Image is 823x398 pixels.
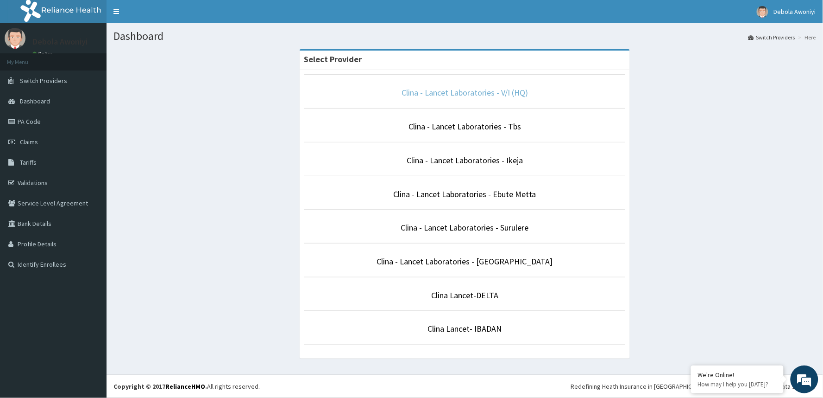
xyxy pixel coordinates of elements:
span: Switch Providers [20,77,67,85]
div: Chat with us now [48,52,156,64]
span: We're online! [54,117,128,211]
div: We're Online! [698,371,777,379]
span: Dashboard [20,97,50,105]
a: Clina - Lancet Laboratories - Ebute Metta [393,189,536,199]
strong: Copyright © 2017 . [113,382,207,391]
img: User Image [5,28,25,49]
a: Clina Lancet-DELTA [431,290,498,301]
img: d_794563401_company_1708531726252_794563401 [17,46,38,70]
span: Debola Awoniyi [774,7,816,16]
a: RelianceHMO [165,382,205,391]
a: Clina - Lancet Laboratories - V/I (HQ) [402,87,528,98]
div: Redefining Heath Insurance in [GEOGRAPHIC_DATA] using Telemedicine and Data Science! [571,382,816,391]
a: Clina - Lancet Laboratories - Tbs [408,121,521,132]
li: Here [796,33,816,41]
p: How may I help you today? [698,380,777,388]
a: Online [32,51,55,57]
a: Clina - Lancet Laboratories - [GEOGRAPHIC_DATA] [377,256,553,267]
img: User Image [757,6,768,18]
strong: Select Provider [304,54,362,64]
span: Claims [20,138,38,146]
div: Minimize live chat window [152,5,174,27]
a: Switch Providers [748,33,795,41]
a: Clina Lancet- IBADAN [428,323,502,334]
a: Clina - Lancet Laboratories - Ikeja [407,155,523,166]
a: Clina - Lancet Laboratories - Surulere [401,222,529,233]
span: Tariffs [20,158,37,167]
textarea: Type your message and hit 'Enter' [5,253,176,286]
p: Debola Awoniyi [32,38,88,46]
h1: Dashboard [113,30,816,42]
footer: All rights reserved. [107,374,823,398]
